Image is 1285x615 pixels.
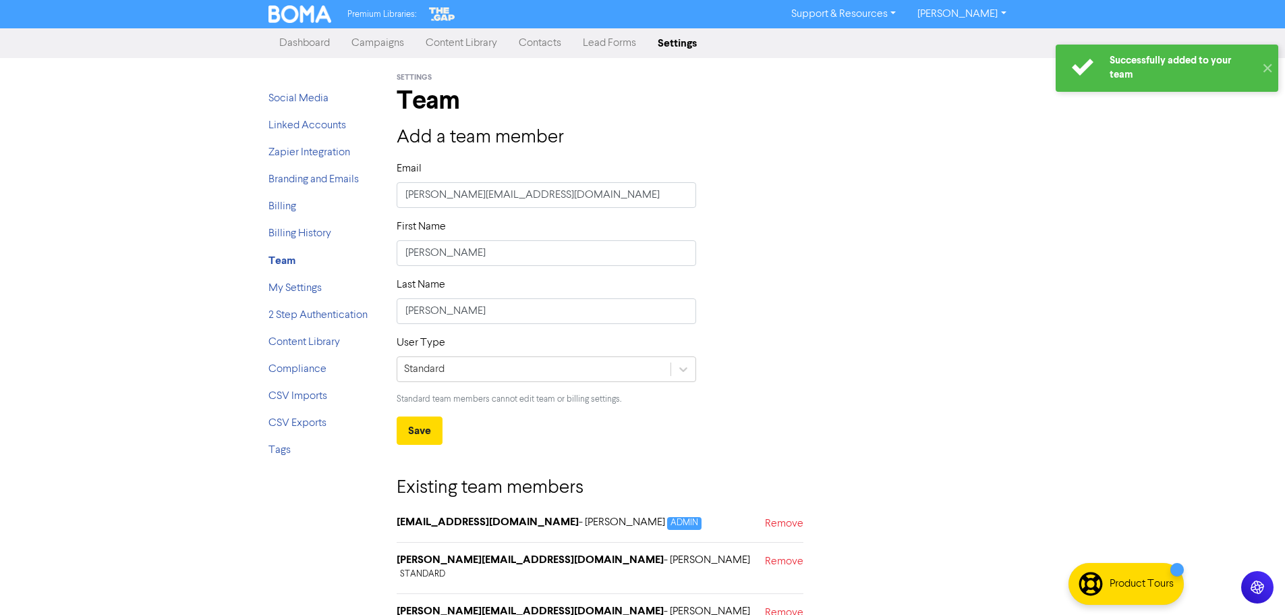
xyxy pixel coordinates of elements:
[397,393,697,406] p: Standard team members cannot edit team or billing settings.
[780,3,907,25] a: Support & Resources
[397,417,442,445] button: Save
[268,120,346,131] a: Linked Accounts
[397,515,579,529] strong: [EMAIL_ADDRESS][DOMAIN_NAME]
[397,554,765,581] h6: - [PERSON_NAME]
[268,147,350,158] a: Zapier Integration
[667,517,702,530] span: ADMIN
[268,418,326,429] a: CSV Exports
[397,477,803,500] h3: Existing team members
[268,228,331,239] a: Billing History
[765,554,803,586] a: Remove
[397,568,449,581] span: STANDARD
[397,127,1017,150] h3: Add a team member
[268,337,340,348] a: Content Library
[268,254,295,267] strong: Team
[347,10,416,19] span: Premium Libraries:
[268,391,327,402] a: CSV Imports
[268,5,332,23] img: BOMA Logo
[397,553,664,566] strong: [PERSON_NAME][EMAIL_ADDRESS][DOMAIN_NAME]
[907,3,1017,25] a: [PERSON_NAME]
[397,161,422,177] label: Email
[397,516,702,530] h6: - [PERSON_NAME]
[508,30,572,57] a: Contacts
[268,256,295,267] a: Team
[647,30,708,57] a: Settings
[397,335,445,351] label: User Type
[397,73,432,82] span: Settings
[268,283,322,294] a: My Settings
[268,201,296,212] a: Billing
[268,174,359,185] a: Branding and Emails
[268,30,341,57] a: Dashboard
[397,277,445,293] label: Last Name
[397,85,1017,116] h1: Team
[341,30,415,57] a: Campaigns
[404,361,445,377] div: Standard
[572,30,647,57] a: Lead Forms
[268,364,326,375] a: Compliance
[268,310,368,321] a: 2 Step Authentication
[765,516,803,535] a: Remove
[1110,53,1255,82] div: Successfully added to your team
[415,30,508,57] a: Content Library
[427,5,457,23] img: The Gap
[268,93,329,104] a: Social Media
[1218,550,1285,615] iframe: Chat Widget
[397,219,446,235] label: First Name
[268,445,291,456] a: Tags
